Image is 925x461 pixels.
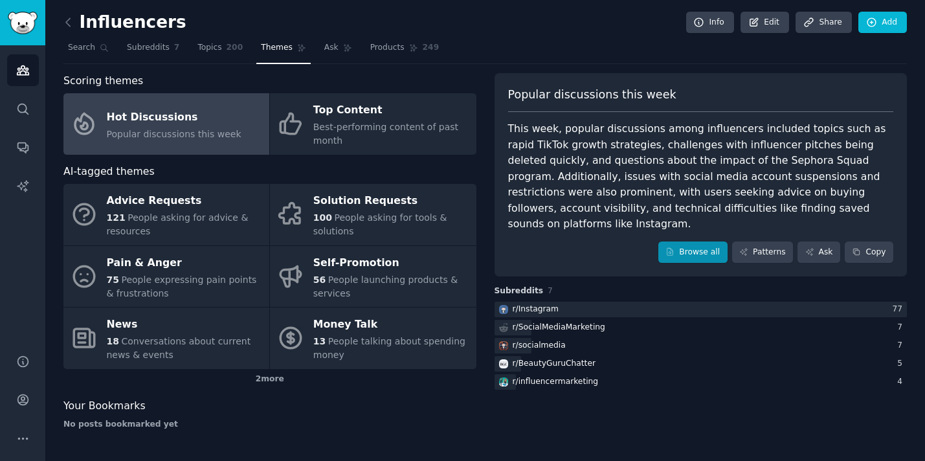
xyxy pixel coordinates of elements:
[495,286,544,297] span: Subreddits
[127,42,170,54] span: Subreddits
[63,398,146,414] span: Your Bookmarks
[495,374,908,390] a: influencermarketingr/influencermarketing4
[270,184,476,245] a: Solution Requests100People asking for tools & solutions
[313,122,458,146] span: Best-performing content of past month
[658,242,728,264] a: Browse all
[107,212,126,223] span: 121
[513,358,596,370] div: r/ BeautyGuruChatter
[892,304,907,315] div: 77
[858,12,907,34] a: Add
[313,100,469,121] div: Top Content
[107,336,119,346] span: 18
[107,129,241,139] span: Popular discussions this week
[797,242,840,264] a: Ask
[897,358,907,370] div: 5
[270,93,476,155] a: Top ContentBest-performing content of past month
[313,212,447,236] span: People asking for tools & solutions
[313,275,458,298] span: People launching products & services
[513,322,605,333] div: r/ SocialMediaMarketing
[313,191,469,212] div: Solution Requests
[261,42,293,54] span: Themes
[313,212,332,223] span: 100
[508,87,676,103] span: Popular discussions this week
[122,38,184,64] a: Subreddits7
[499,377,508,387] img: influencermarketing
[366,38,443,64] a: Products249
[732,242,793,264] a: Patterns
[63,12,186,33] h2: Influencers
[320,38,357,64] a: Ask
[741,12,789,34] a: Edit
[63,246,269,308] a: Pain & Anger75People expressing pain points & frustrations
[63,184,269,245] a: Advice Requests121People asking for advice & resources
[256,38,311,64] a: Themes
[270,308,476,369] a: Money Talk13People talking about spending money
[686,12,734,34] a: Info
[513,376,599,388] div: r/ influencermarketing
[107,275,119,285] span: 75
[513,304,559,315] div: r/ Instagram
[495,356,908,372] a: BeautyGuruChatterr/BeautyGuruChatter5
[495,302,908,318] a: Instagramr/Instagram77
[107,191,263,212] div: Advice Requests
[63,38,113,64] a: Search
[107,275,257,298] span: People expressing pain points & frustrations
[423,42,440,54] span: 249
[63,164,155,180] span: AI-tagged themes
[63,308,269,369] a: News18Conversations about current news & events
[513,340,566,352] div: r/ socialmedia
[63,93,269,155] a: Hot DiscussionsPopular discussions this week
[107,315,263,335] div: News
[63,419,476,431] div: No posts bookmarked yet
[63,369,476,390] div: 2 more
[548,286,553,295] span: 7
[107,212,249,236] span: People asking for advice & resources
[897,376,907,388] div: 4
[107,336,251,360] span: Conversations about current news & events
[313,253,469,273] div: Self-Promotion
[313,336,465,360] span: People talking about spending money
[313,315,469,335] div: Money Talk
[499,359,508,368] img: BeautyGuruChatter
[495,338,908,354] a: socialmediar/socialmedia7
[8,12,38,34] img: GummySearch logo
[270,246,476,308] a: Self-Promotion56People launching products & services
[897,340,907,352] div: 7
[796,12,851,34] a: Share
[499,305,508,314] img: Instagram
[193,38,247,64] a: Topics200
[845,242,893,264] button: Copy
[324,42,339,54] span: Ask
[499,341,508,350] img: socialmedia
[508,121,894,232] div: This week, popular discussions among influencers included topics such as rapid TikTok growth stra...
[897,322,907,333] div: 7
[227,42,243,54] span: 200
[370,42,405,54] span: Products
[313,275,326,285] span: 56
[313,336,326,346] span: 13
[107,253,263,273] div: Pain & Anger
[495,320,908,336] a: r/SocialMediaMarketing7
[197,42,221,54] span: Topics
[174,42,180,54] span: 7
[107,107,241,128] div: Hot Discussions
[63,73,143,89] span: Scoring themes
[68,42,95,54] span: Search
